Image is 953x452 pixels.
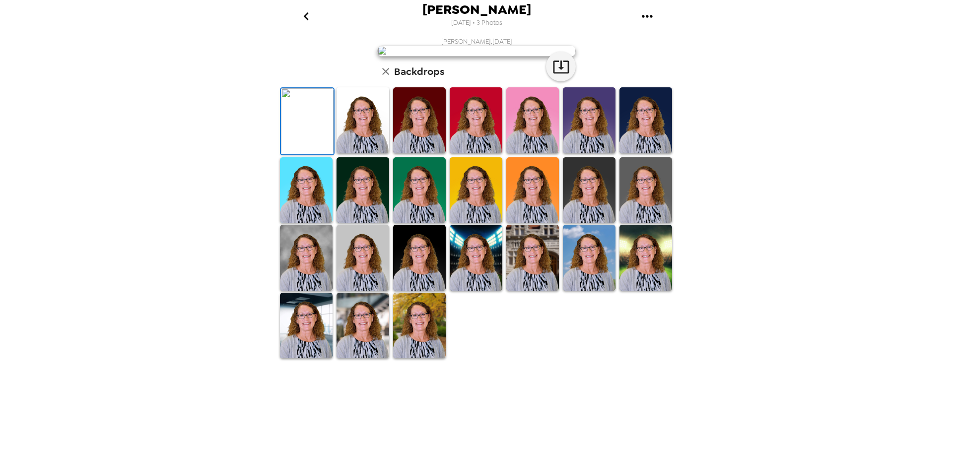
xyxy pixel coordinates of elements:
span: [DATE] • 3 Photos [451,16,502,30]
h6: Backdrops [394,64,444,79]
span: [PERSON_NAME] , [DATE] [441,37,512,46]
span: [PERSON_NAME] [422,3,531,16]
img: Original [281,88,334,154]
img: user [377,46,576,57]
